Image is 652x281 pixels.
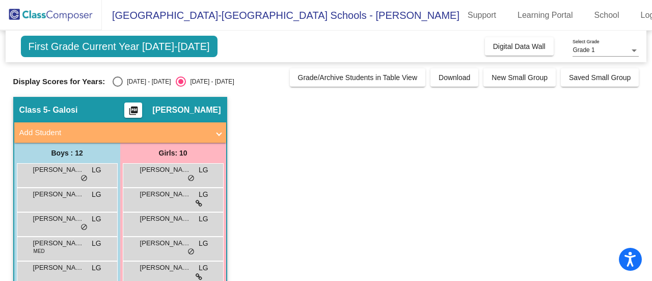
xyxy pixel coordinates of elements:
button: Saved Small Group [561,68,639,87]
span: Display Scores for Years: [13,77,105,86]
span: LG [199,214,208,224]
span: Download [439,73,470,82]
span: do_not_disturb_alt [187,174,195,183]
a: Support [459,7,504,23]
span: [PERSON_NAME] [140,165,191,175]
span: LG [92,263,101,273]
span: LG [92,238,101,249]
span: Grade/Archive Students in Table View [298,73,418,82]
button: Grade/Archive Students in Table View [290,68,426,87]
a: Learning Portal [509,7,581,23]
span: [GEOGRAPHIC_DATA]-[GEOGRAPHIC_DATA] Schools - [PERSON_NAME] [102,7,459,23]
span: Digital Data Wall [493,42,546,50]
span: [PERSON_NAME] [33,214,84,224]
span: - Galosi [48,105,78,115]
span: do_not_disturb_alt [80,223,88,232]
mat-expansion-panel-header: Add Student [14,122,226,143]
span: [PERSON_NAME] [140,263,191,273]
mat-icon: picture_as_pdf [127,106,140,120]
button: New Small Group [483,68,556,87]
span: LG [92,165,101,175]
span: MED [34,247,45,255]
span: Class 5 [19,105,48,115]
button: Digital Data Wall [485,37,554,56]
span: LG [199,263,208,273]
span: [PERSON_NAME] [33,189,84,199]
span: Saved Small Group [569,73,631,82]
span: LG [92,189,101,200]
a: School [586,7,628,23]
span: New Small Group [492,73,548,82]
div: [DATE] - [DATE] [123,77,171,86]
span: LG [199,189,208,200]
mat-radio-group: Select an option [113,76,234,87]
span: LG [199,238,208,249]
span: Grade 1 [573,46,594,54]
span: do_not_disturb_alt [80,174,88,183]
button: Print Students Details [124,103,142,118]
div: [DATE] - [DATE] [186,77,234,86]
span: [PERSON_NAME] [140,189,191,199]
button: Download [430,68,478,87]
span: LG [199,165,208,175]
span: [PERSON_NAME] [33,165,84,175]
span: [PERSON_NAME] [152,105,221,115]
mat-panel-title: Add Student [19,127,209,139]
span: [PERSON_NAME] [33,238,84,248]
span: [PERSON_NAME] [33,263,84,273]
div: Girls: 10 [120,143,226,163]
span: do_not_disturb_alt [187,248,195,256]
span: [PERSON_NAME] [140,214,191,224]
div: Boys : 12 [14,143,120,163]
span: LG [92,214,101,224]
span: [PERSON_NAME] [140,238,191,248]
span: First Grade Current Year [DATE]-[DATE] [21,36,218,57]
